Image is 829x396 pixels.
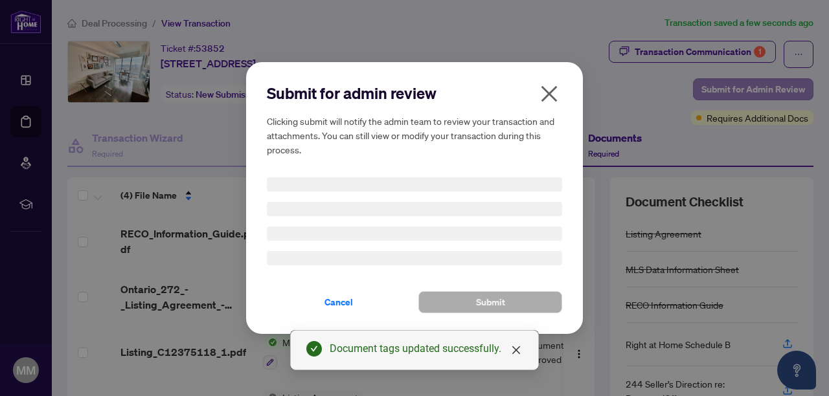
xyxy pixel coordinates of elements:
[324,292,353,313] span: Cancel
[509,343,523,357] a: Close
[330,341,523,357] div: Document tags updated successfully.
[539,83,560,104] span: close
[306,341,322,357] span: check-circle
[267,83,562,104] h2: Submit for admin review
[418,291,562,313] button: Submit
[511,345,521,355] span: close
[267,114,562,157] h5: Clicking submit will notify the admin team to review your transaction and attachments. You can st...
[267,291,411,313] button: Cancel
